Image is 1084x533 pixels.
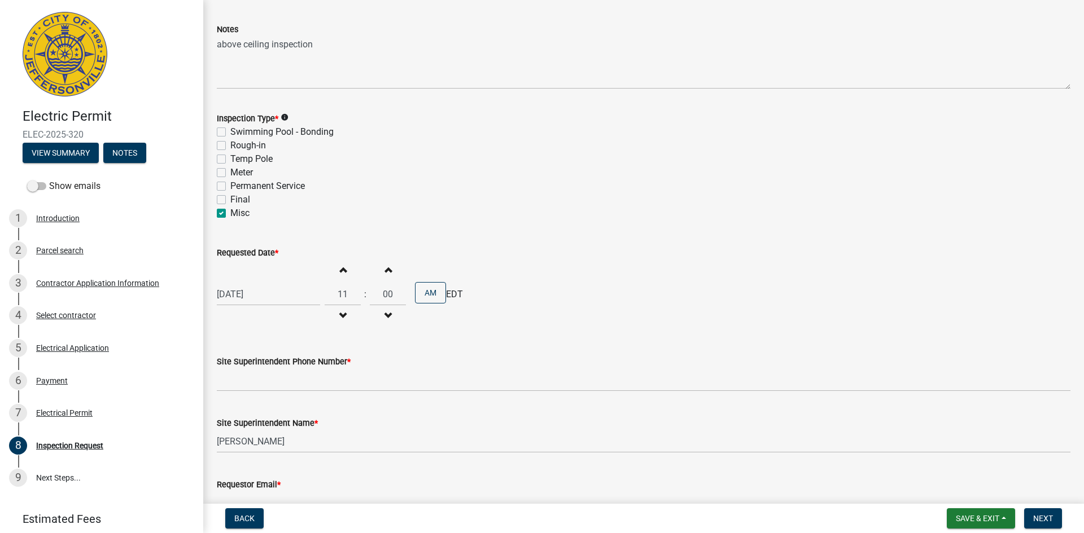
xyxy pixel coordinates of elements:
[9,209,27,227] div: 1
[9,437,27,455] div: 8
[9,372,27,390] div: 6
[281,113,289,121] i: info
[36,442,103,450] div: Inspection Request
[27,179,100,193] label: Show emails
[225,508,264,528] button: Back
[361,288,370,301] div: :
[9,241,27,259] div: 2
[415,282,446,303] button: AM
[234,514,255,523] span: Back
[230,206,250,220] label: Misc
[1024,508,1062,528] button: Next
[217,115,278,123] label: Inspection Type
[36,246,84,254] div: Parcel search
[1033,514,1053,523] span: Next
[36,409,93,417] div: Electrical Permit
[956,514,999,523] span: Save & Exit
[230,193,250,206] label: Final
[23,108,194,125] h4: Electric Permit
[9,274,27,292] div: 3
[23,12,107,96] img: City of Jeffersonville, Indiana
[217,26,238,34] label: Notes
[36,214,80,222] div: Introduction
[36,279,159,287] div: Contractor Application Information
[230,179,305,193] label: Permanent Service
[23,149,99,158] wm-modal-confirm: Summary
[230,166,253,179] label: Meter
[36,377,68,385] div: Payment
[36,311,96,319] div: Select contractor
[36,344,109,352] div: Electrical Application
[217,481,281,489] label: Requestor Email
[947,508,1015,528] button: Save & Exit
[9,404,27,422] div: 7
[217,420,318,428] label: Site Superintendent Name
[370,283,406,306] input: Minutes
[23,129,181,140] span: ELEC-2025-320
[446,288,463,301] span: EDT
[230,152,273,166] label: Temp Pole
[217,283,320,306] input: mm/dd/yyyy
[9,469,27,487] div: 9
[103,143,146,163] button: Notes
[230,139,266,152] label: Rough-in
[9,339,27,357] div: 5
[325,283,361,306] input: Hours
[217,249,278,257] label: Requested Date
[23,143,99,163] button: View Summary
[217,358,351,366] label: Site Superintendent Phone Number
[9,508,185,530] a: Estimated Fees
[230,125,334,139] label: Swimming Pool - Bonding
[103,149,146,158] wm-modal-confirm: Notes
[9,306,27,324] div: 4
